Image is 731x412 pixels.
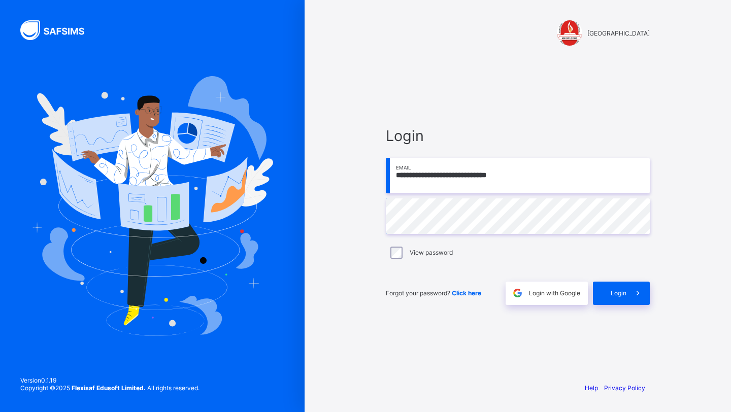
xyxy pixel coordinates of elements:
a: Click here [452,289,481,297]
a: Privacy Policy [604,384,645,392]
span: Copyright © 2025 All rights reserved. [20,384,200,392]
span: [GEOGRAPHIC_DATA] [587,29,650,37]
strong: Flexisaf Edusoft Limited. [72,384,146,392]
span: Login [386,127,650,145]
span: Login with Google [529,289,580,297]
a: Help [585,384,598,392]
img: Hero Image [31,76,273,336]
label: View password [410,249,453,256]
span: Forgot your password? [386,289,481,297]
span: Login [611,289,626,297]
span: Version 0.1.19 [20,376,200,384]
img: SAFSIMS Logo [20,20,96,40]
img: google.396cfc9801f0270233282035f929180a.svg [512,287,523,299]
